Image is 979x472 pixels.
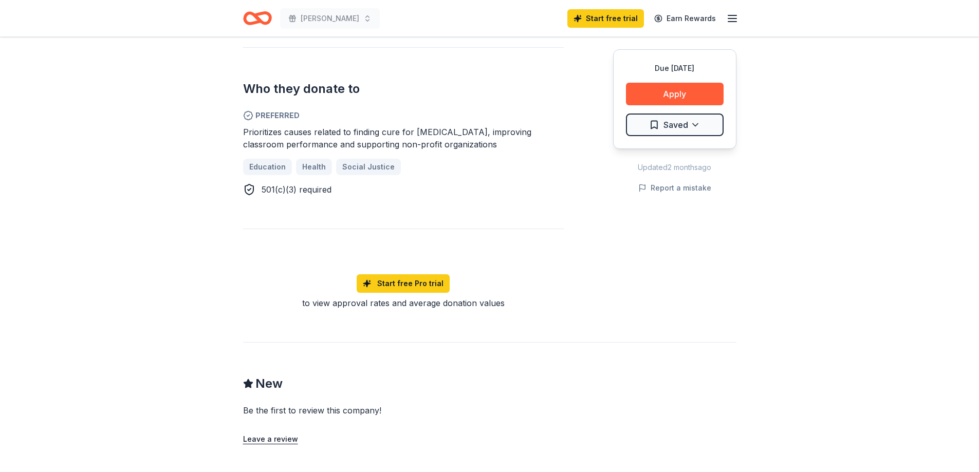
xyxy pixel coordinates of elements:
button: Apply [626,83,724,105]
a: Home [243,6,272,30]
span: Education [249,161,286,173]
span: New [255,375,283,392]
span: Prioritizes causes related to finding cure for [MEDICAL_DATA], improving classroom performance an... [243,127,531,149]
button: [PERSON_NAME] [280,8,380,29]
a: Health [296,159,332,175]
span: Preferred [243,109,564,122]
button: Leave a review [243,433,298,445]
h2: Who they donate to [243,81,564,97]
span: Saved [663,118,688,131]
a: Start free Pro trial [357,274,450,293]
button: Saved [626,114,724,136]
span: 501(c)(3) required [262,184,331,195]
span: Health [302,161,326,173]
button: Report a mistake [638,182,711,194]
span: [PERSON_NAME] [301,12,359,25]
div: Be the first to review this company! [243,404,506,417]
a: Start free trial [567,9,644,28]
div: Updated 2 months ago [613,161,736,174]
div: Due [DATE] [626,62,724,74]
a: Social Justice [336,159,401,175]
a: Education [243,159,292,175]
div: to view approval rates and average donation values [243,297,564,309]
span: Social Justice [342,161,395,173]
a: Earn Rewards [648,9,722,28]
